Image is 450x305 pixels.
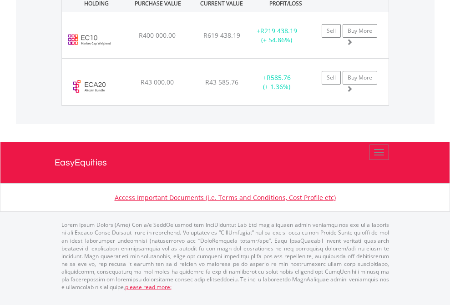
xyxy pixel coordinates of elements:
span: R219 438.19 [260,26,297,35]
a: Buy More [343,71,377,85]
img: EC10.EC.EC10.png [66,24,112,56]
span: R619 438.19 [203,31,240,40]
a: EasyEquities [55,142,396,183]
a: Sell [322,24,341,38]
span: R585.76 [267,73,291,82]
div: + (+ 54.86%) [248,26,305,45]
p: Lorem Ipsum Dolors (Ame) Con a/e SeddOeiusmod tem InciDiduntut Lab Etd mag aliquaen admin veniamq... [61,221,389,291]
span: R400 000.00 [139,31,176,40]
a: Access Important Documents (i.e. Terms and Conditions, Cost Profile etc) [115,193,336,202]
a: Sell [322,71,341,85]
div: + (+ 1.36%) [248,73,305,91]
a: Buy More [343,24,377,38]
img: ECA20.EC.ECA20.png [66,70,112,103]
span: R43 585.76 [205,78,238,86]
span: R43 000.00 [141,78,174,86]
a: please read more: [125,283,172,291]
